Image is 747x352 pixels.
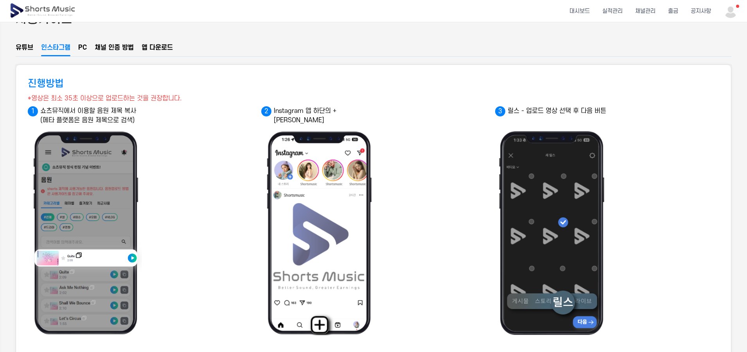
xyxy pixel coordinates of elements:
[28,77,64,91] h3: 진행방법
[78,43,87,56] button: PC
[28,131,142,335] img: 모바일가이드
[28,106,145,125] p: 쇼츠뮤직에서 이용할 음원 제목 복사 (메타 플랫폼은 음원 제목으로 검색)
[28,94,182,103] div: *영상은 최소 35초 이상으로 업로드하는 것을 권장합니다.
[495,131,609,335] img: 모바일가이드
[563,1,596,21] a: 대시보드
[95,43,134,56] button: 채널 인증 방법
[41,43,70,56] button: 인스타그램
[261,106,379,125] p: Instagram 앱 하단의 + [PERSON_NAME]
[684,1,717,21] a: 공지사항
[261,131,375,335] img: 모바일가이드
[724,4,738,18] img: 사용자 이미지
[16,43,33,56] button: 유튜브
[662,1,684,21] a: 출금
[142,43,173,56] button: 앱 다운로드
[495,106,612,116] p: 릴스 - 업로드 영상 선택 후 다음 버튼
[596,1,629,21] a: 실적관리
[629,1,662,21] a: 채널관리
